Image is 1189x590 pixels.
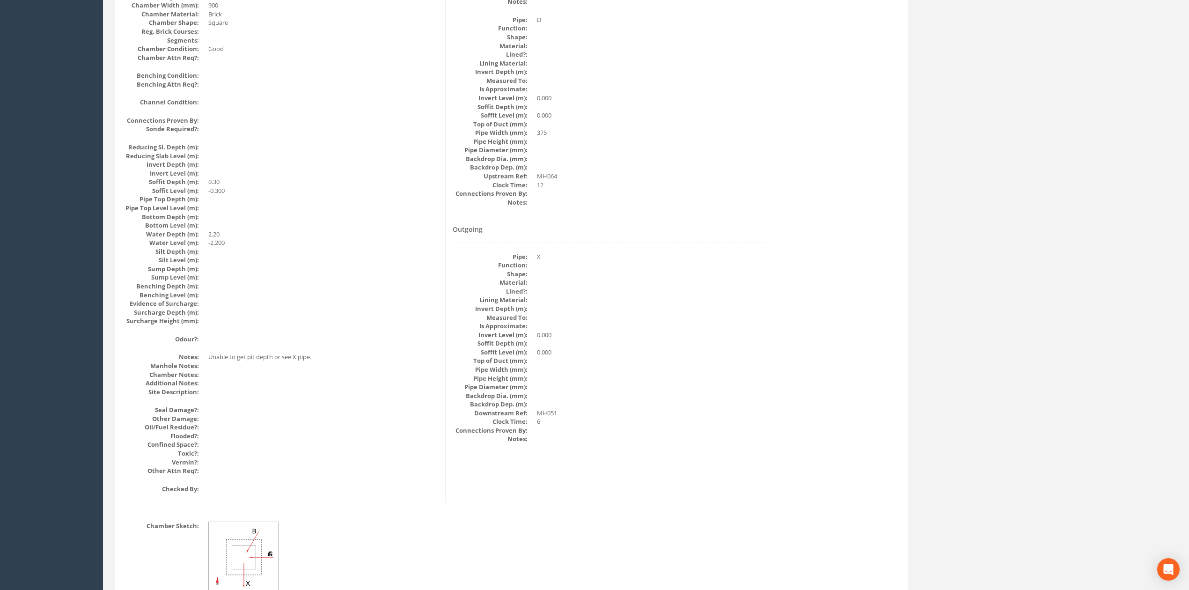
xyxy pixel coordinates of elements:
dt: Water Level (m): [124,238,199,247]
dt: Notes: [124,353,199,361]
dt: Water Depth (m): [124,230,199,239]
dt: Soffit Depth (m): [124,177,199,186]
dt: Backdrop Dia. (mm): [453,391,528,400]
dt: Pipe Diameter (mm): [453,383,528,391]
dt: Pipe Top Depth (m): [124,195,199,204]
dt: Bottom Depth (m): [124,213,199,221]
dt: Benching Depth (m): [124,282,199,291]
dt: Chamber Sketch: [124,522,199,531]
dt: Connections Proven By: [453,189,528,198]
dt: Invert Depth (m): [453,67,528,76]
dd: 12 [537,181,767,190]
dd: 0.000 [537,94,767,103]
dt: Silt Depth (m): [124,247,199,256]
dt: Reducing Slab Level (m): [124,152,199,161]
dt: Surcharge Depth (m): [124,308,199,317]
dt: Function: [453,24,528,33]
dt: Silt Level (m): [124,256,199,265]
dt: Other Damage: [124,414,199,423]
dd: -2.200 [208,238,438,247]
dt: Soffit Level (m): [453,111,528,120]
dt: Odour?: [124,335,199,344]
dt: Chamber Notes: [124,370,199,379]
dt: Pipe Top Level Level (m): [124,204,199,213]
dd: -0.300 [208,186,438,195]
dd: X [537,252,767,261]
dt: Notes: [453,435,528,443]
dd: D [537,15,767,24]
dt: Benching Level (m): [124,291,199,300]
dt: Invert Depth (m): [453,304,528,313]
dt: Pipe: [453,15,528,24]
dt: Benching Attn Req?: [124,80,199,89]
dt: Soffit Level (m): [453,348,528,357]
dt: Top of Duct (mm): [453,356,528,365]
dt: Backdrop Dep. (m): [453,163,528,172]
dd: 0.000 [537,111,767,120]
dt: Upstream Ref: [453,172,528,181]
dd: 0.000 [537,348,767,357]
dt: Seal Damage?: [124,406,199,414]
dt: Soffit Level (m): [124,186,199,195]
dd: Square [208,18,438,27]
dt: Invert Depth (m): [124,160,199,169]
dt: Manhole Notes: [124,361,199,370]
dt: Checked By: [124,485,199,494]
dt: Clock Time: [453,417,528,426]
h4: Outgoing [453,226,767,233]
dt: Backdrop Dep. (m): [453,400,528,409]
dt: Sump Depth (m): [124,265,199,273]
dt: Is Approximate: [453,322,528,331]
dd: Brick [208,10,438,19]
dt: Bottom Level (m): [124,221,199,230]
dt: Chamber Shape: [124,18,199,27]
dt: Soffit Depth (m): [453,339,528,348]
dt: Shape: [453,270,528,279]
dt: Connections Proven By: [124,116,199,125]
dt: Flooded?: [124,432,199,441]
dt: Soffit Depth (m): [453,103,528,111]
dt: Function: [453,261,528,270]
dd: 900 [208,1,438,10]
dt: Lining Material: [453,59,528,68]
dt: Site Description: [124,388,199,397]
dt: Top of Duct (mm): [453,120,528,129]
dt: Lined?: [453,287,528,296]
dd: MH051 [537,409,767,418]
dt: Notes: [453,198,528,207]
dd: 2.20 [208,230,438,239]
dd: 375 [537,128,767,137]
dt: Pipe Width (mm): [453,128,528,137]
dt: Pipe: [453,252,528,261]
dt: Pipe Height (mm): [453,137,528,146]
dt: Evidence of Surcharge: [124,299,199,308]
dt: Measured To: [453,313,528,322]
dt: Pipe Height (mm): [453,374,528,383]
dd: 0.30 [208,177,438,186]
dt: Confined Space?: [124,440,199,449]
dt: Sump Level (m): [124,273,199,282]
div: Open Intercom Messenger [1157,558,1180,581]
dt: Invert Level (m): [124,169,199,178]
dt: Lining Material: [453,295,528,304]
dt: Pipe Width (mm): [453,365,528,374]
dd: Unable to get pit depth or see X pipe. [208,353,438,361]
dt: Channel Condition: [124,98,199,107]
dt: Pipe Diameter (mm): [453,146,528,155]
dd: 6 [537,417,767,426]
dt: Chamber Condition: [124,44,199,53]
dt: Invert Level (m): [453,331,528,339]
dt: Lined?: [453,50,528,59]
dt: Chamber Material: [124,10,199,19]
dt: Oil/Fuel Residue?: [124,423,199,432]
dd: 0.000 [537,331,767,339]
dt: Toxic?: [124,449,199,458]
dt: Additional Notes: [124,379,199,388]
dt: Shape: [453,33,528,42]
dt: Is Approximate: [453,85,528,94]
dd: Good [208,44,438,53]
dt: Vermin?: [124,458,199,467]
dt: Downstream Ref: [453,409,528,418]
dt: Measured To: [453,76,528,85]
dt: Invert Level (m): [453,94,528,103]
